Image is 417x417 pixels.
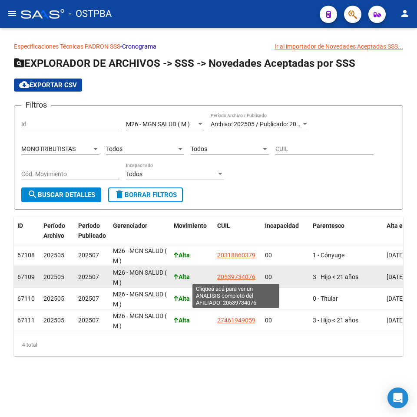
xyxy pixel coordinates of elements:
mat-icon: menu [7,8,17,19]
span: 27277370579 [217,295,255,302]
div: Open Intercom Messenger [387,387,408,408]
mat-icon: delete [114,189,125,200]
datatable-header-cell: ID [14,217,40,245]
span: 202505 [43,252,64,259]
span: 1 - Cónyuge [313,252,344,259]
span: Todos [126,171,142,177]
span: Período Publicado [78,222,106,239]
span: 0 - Titular [313,295,338,302]
span: 202505 [43,273,64,280]
span: ID [17,222,23,229]
span: MONOTRIBUTISTAS [21,145,76,152]
mat-icon: search [27,189,38,200]
span: 67108 [17,252,35,259]
span: Parentesco [313,222,344,229]
span: 67110 [17,295,35,302]
datatable-header-cell: Período Publicado [75,217,109,245]
span: 202507 [78,252,99,259]
span: [DATE] [387,252,404,259]
div: 4 total [14,334,403,356]
span: - OSTPBA [69,4,112,23]
span: M26 - MGN SALUD ( M ) [126,121,190,128]
span: 3 - Hijo < 21 años [313,317,358,324]
span: 202505 [43,295,64,302]
a: Cronograma [122,43,156,50]
span: 20539734076 [217,273,255,280]
datatable-header-cell: Gerenciador [109,217,170,245]
span: Todos [191,145,207,152]
strong: Alta [174,252,190,259]
span: Movimiento [174,222,207,229]
span: 202505 [43,317,64,324]
p: - [14,42,403,51]
strong: Alta [174,295,190,302]
span: Alta en OS [387,222,416,229]
span: CUIL [217,222,230,229]
mat-icon: cloud_download [19,79,30,90]
span: 3 - Hijo < 21 años [313,273,358,280]
a: Especificaciones Técnicas PADRON SSS [14,43,120,50]
div: Ir al importador de Novedades Aceptadas SSS... [275,42,403,51]
span: 20318860379 [217,252,255,259]
span: 202507 [78,273,99,280]
datatable-header-cell: Incapacidad [261,217,309,245]
span: [DATE] [387,317,404,324]
span: Gerenciador [113,222,147,229]
span: Exportar CSV [19,81,77,89]
span: [DATE] [387,273,404,280]
span: 202507 [78,317,99,324]
span: Todos [106,145,122,152]
strong: Alta [174,317,190,324]
span: Borrar Filtros [114,191,177,199]
span: 202507 [78,295,99,302]
span: 27461949059 [217,317,255,324]
datatable-header-cell: Movimiento [170,217,214,245]
button: Buscar Detalles [21,187,101,202]
span: 67111 [17,317,35,324]
datatable-header-cell: Período Archivo [40,217,75,245]
span: M26 - MGN SALUD ( M ) [113,247,167,264]
span: Buscar Detalles [27,191,95,199]
h3: Filtros [21,99,51,111]
span: Período Archivo [43,222,65,239]
span: M26 - MGN SALUD ( M ) [113,291,167,308]
span: [DATE] [387,295,404,302]
span: M26 - MGN SALUD ( M ) [113,312,167,329]
span: 67109 [17,273,35,280]
div: 00 [265,250,306,260]
div: 00 [265,294,306,304]
strong: Alta [174,273,190,280]
span: EXPLORADOR DE ARCHIVOS -> SSS -> Novedades Aceptadas por SSS [14,57,355,69]
button: Exportar CSV [14,79,82,92]
span: Incapacidad [265,222,299,229]
datatable-header-cell: CUIL [214,217,261,245]
mat-icon: person [400,8,410,19]
div: 00 [265,272,306,282]
span: Archivo: 202505 / Publicado: 202507 [211,121,310,128]
datatable-header-cell: Parentesco [309,217,383,245]
button: Borrar Filtros [108,187,183,202]
span: M26 - MGN SALUD ( M ) [113,269,167,286]
div: 00 [265,315,306,325]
